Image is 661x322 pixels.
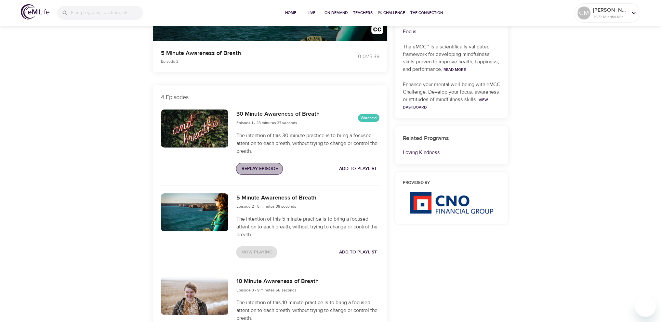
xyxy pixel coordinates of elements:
[324,9,348,16] span: On-Demand
[443,67,466,72] a: Read More
[161,49,323,58] p: 5 Minute Awareness of Breath
[403,81,500,111] p: Enhance your mental well-being with eMCC Challenge. Develop your focus, awareness or attitudes of...
[161,93,379,102] p: 4 Episodes
[403,97,488,110] a: View Dashboard
[21,4,49,19] img: logo
[339,165,377,173] span: Add to Playlist
[403,43,500,73] p: The eMCC™ is a scientifically validated framework for developing mindfulness skills proven to imp...
[283,9,298,16] span: Home
[403,180,500,187] h6: Provided by
[353,9,373,16] span: Teachers
[236,132,379,155] p: The intention of this 30 minute practice is to bring a focused attention to each breath, without ...
[577,6,590,19] div: CM
[236,288,296,293] span: Episode 3 - 9 minutes 56 seconds
[236,204,296,209] span: Episode 2 - 5 minutes 39 seconds
[71,6,143,20] input: Find programs, teachers, etc...
[403,28,500,35] p: Focus
[304,9,319,16] span: Live
[236,109,319,119] h6: 30 Minute Awareness of Breath
[236,215,379,238] p: The intention of this 5 minute practice is to bring a focused attention to each breath, without t...
[371,25,383,37] img: open_caption.svg
[236,299,379,322] p: The intention of this 10 minute practice is to bring a focused attention to each breath, without ...
[367,21,387,41] button: Transcript/Closed Captions (c)
[593,6,628,14] p: [PERSON_NAME]
[161,58,323,64] p: Episode 2
[236,277,318,286] h6: 10 Minute Awareness of Breath
[403,149,440,156] a: Loving Kindness
[403,134,500,143] h6: Related Programs
[241,165,278,173] span: Replay Episode
[337,246,379,258] button: Add to Playlist
[337,163,379,175] button: Add to Playlist
[236,193,316,203] h6: 5 Minute Awareness of Breath
[378,9,405,16] span: 1% Challenge
[410,9,443,16] span: The Connection
[409,192,493,214] img: CNO%20logo.png
[358,115,379,121] span: Watched
[339,248,377,256] span: Add to Playlist
[593,14,628,20] p: 3672 Mindful Minutes
[635,296,656,317] iframe: Button to launch messaging window
[331,53,379,60] div: 0:01 / 5:39
[236,163,283,175] button: Replay Episode
[236,120,297,125] span: Episode 1 - 28 minutes 37 seconds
